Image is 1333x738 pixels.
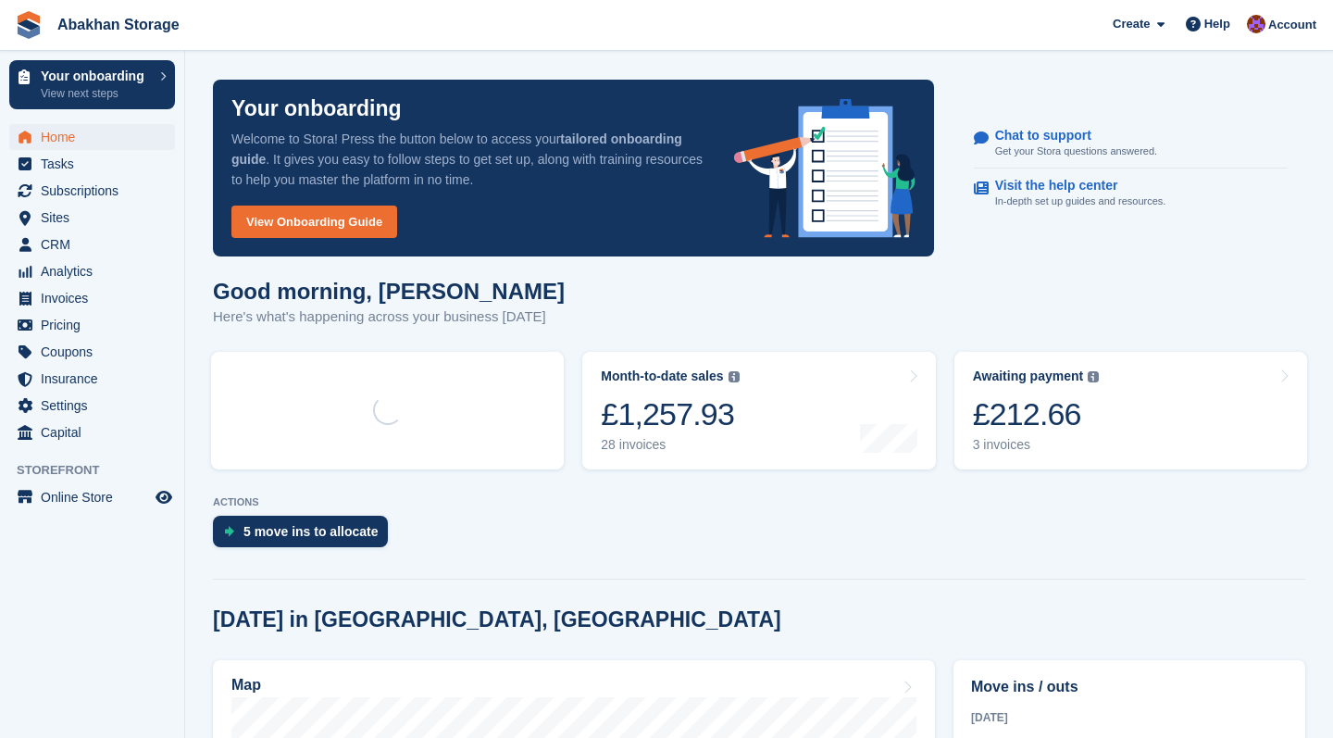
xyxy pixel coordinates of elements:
h1: Good morning, [PERSON_NAME] [213,279,565,304]
p: Your onboarding [231,98,402,119]
h2: [DATE] in [GEOGRAPHIC_DATA], [GEOGRAPHIC_DATA] [213,607,781,632]
span: Capital [41,419,152,445]
p: Visit the help center [995,178,1152,194]
p: Get your Stora questions answered. [995,144,1157,159]
div: £212.66 [973,395,1100,433]
a: View Onboarding Guide [231,206,397,238]
p: In-depth set up guides and resources. [995,194,1166,209]
span: Pricing [41,312,152,338]
a: menu [9,151,175,177]
p: ACTIONS [213,496,1305,508]
a: menu [9,285,175,311]
span: Analytics [41,258,152,284]
a: menu [9,231,175,257]
span: Invoices [41,285,152,311]
a: Visit the help center In-depth set up guides and resources. [974,169,1288,219]
a: Month-to-date sales £1,257.93 28 invoices [582,352,935,469]
span: Insurance [41,366,152,392]
div: Awaiting payment [973,369,1084,384]
a: menu [9,205,175,231]
img: icon-info-grey-7440780725fd019a000dd9b08b2336e03edf1995a4989e88bcd33f0948082b44.svg [1088,371,1099,382]
a: menu [9,484,175,510]
img: icon-info-grey-7440780725fd019a000dd9b08b2336e03edf1995a4989e88bcd33f0948082b44.svg [729,371,740,382]
a: 5 move ins to allocate [213,516,397,557]
span: Subscriptions [41,178,152,204]
a: menu [9,419,175,445]
span: Create [1113,15,1150,33]
span: Coupons [41,339,152,365]
p: Welcome to Stora! Press the button below to access your . It gives you easy to follow steps to ge... [231,129,704,190]
span: Settings [41,393,152,419]
p: Chat to support [995,128,1142,144]
img: stora-icon-8386f47178a22dfd0bd8f6a31ec36ba5ce8667c1dd55bd0f319d3a0aa187defe.svg [15,11,43,39]
a: menu [9,366,175,392]
h2: Move ins / outs [971,676,1288,698]
a: menu [9,124,175,150]
p: Your onboarding [41,69,151,82]
span: Storefront [17,461,184,480]
a: Chat to support Get your Stora questions answered. [974,119,1288,169]
div: 3 invoices [973,437,1100,453]
a: Awaiting payment £212.66 3 invoices [954,352,1307,469]
p: View next steps [41,85,151,102]
span: Home [41,124,152,150]
a: menu [9,258,175,284]
span: CRM [41,231,152,257]
a: Abakhan Storage [50,9,187,40]
img: William Abakhan [1247,15,1265,33]
div: Month-to-date sales [601,369,723,384]
a: menu [9,339,175,365]
div: £1,257.93 [601,395,739,433]
img: move_ins_to_allocate_icon-fdf77a2bb77ea45bf5b3d319d69a93e2d87916cf1d5bf7949dd705db3b84f3ca.svg [224,526,234,537]
a: Your onboarding View next steps [9,60,175,109]
a: menu [9,178,175,204]
p: Here's what's happening across your business [DATE] [213,306,565,328]
span: Sites [41,205,152,231]
span: Help [1204,15,1230,33]
div: 28 invoices [601,437,739,453]
span: Tasks [41,151,152,177]
span: Online Store [41,484,152,510]
div: [DATE] [971,709,1288,726]
a: menu [9,312,175,338]
span: Account [1268,16,1316,34]
div: 5 move ins to allocate [243,524,379,539]
a: Preview store [153,486,175,508]
h2: Map [231,677,261,694]
img: onboarding-info-6c161a55d2c0e0a8cae90662b2fe09162a5109e8cc188191df67fb4f79e88e88.svg [734,99,916,238]
a: menu [9,393,175,419]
